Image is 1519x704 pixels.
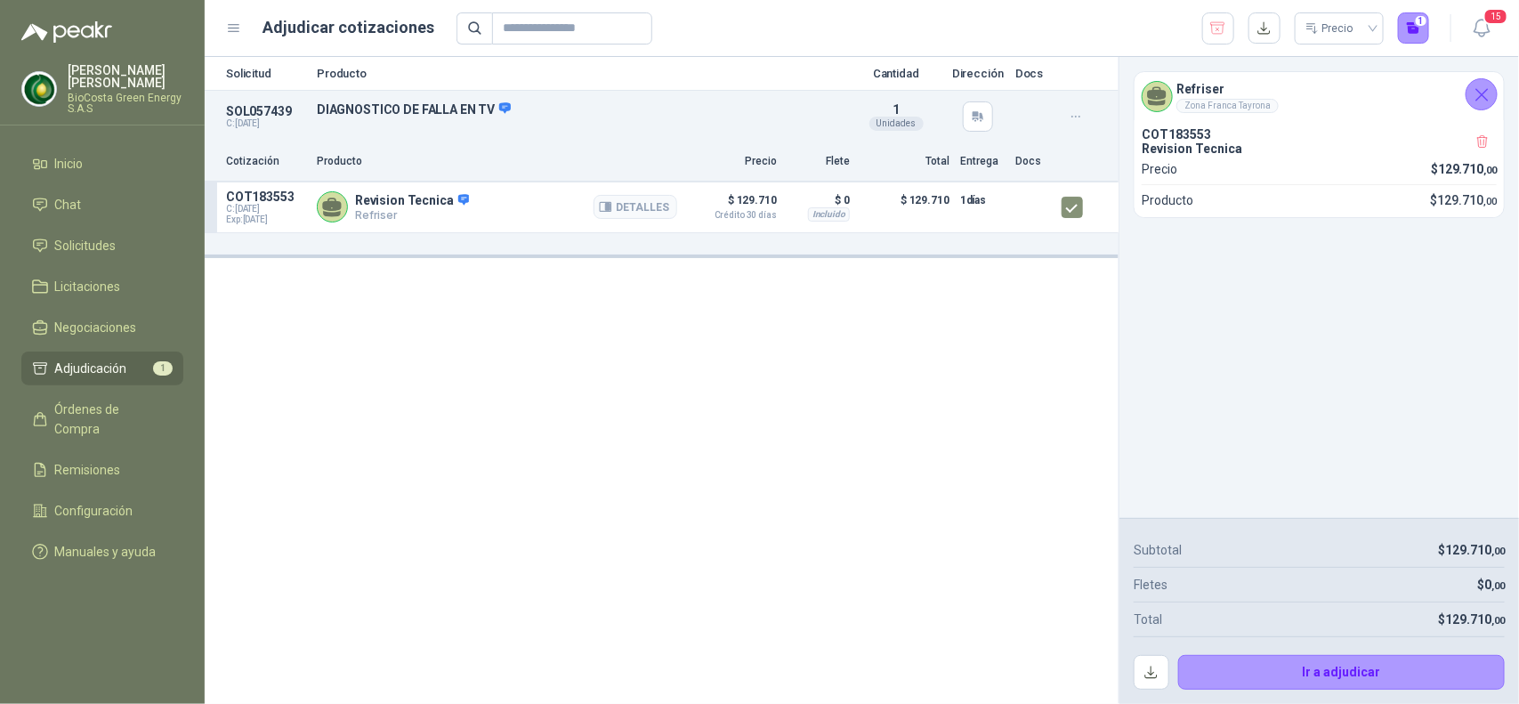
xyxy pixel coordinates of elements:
[55,501,133,521] span: Configuración
[317,68,841,79] p: Producto
[1437,193,1497,207] span: 129.710
[688,190,777,220] p: $ 129.710
[1134,540,1182,560] p: Subtotal
[1483,8,1508,25] span: 15
[1430,190,1497,210] p: $
[1483,196,1497,207] span: ,00
[317,101,841,117] p: DIAGNOSTICO DE FALLA EN TV
[21,147,183,181] a: Inicio
[68,64,183,89] p: [PERSON_NAME] [PERSON_NAME]
[226,118,306,129] p: C: [DATE]
[960,153,1005,170] p: Entrega
[788,153,850,170] p: Flete
[808,207,850,222] div: Incluido
[1134,610,1162,629] p: Total
[1015,153,1051,170] p: Docs
[55,277,121,296] span: Licitaciones
[226,68,306,79] p: Solicitud
[893,102,900,117] span: 1
[1484,578,1505,592] span: 0
[1398,12,1430,45] button: 1
[1176,79,1279,99] h4: Refriser
[355,193,469,209] p: Revision Tecnica
[55,318,137,337] span: Negociaciones
[263,15,435,40] h1: Adjudicar cotizaciones
[1178,655,1506,691] button: Ir a adjudicar
[55,195,82,214] span: Chat
[21,21,112,43] img: Logo peakr
[1135,72,1504,120] div: RefriserZona Franca Tayrona
[1483,165,1497,176] span: ,00
[68,93,183,114] p: BioCosta Green Energy S.A.S
[153,361,173,376] span: 1
[1477,575,1505,595] p: $
[869,117,924,131] div: Unidades
[55,400,166,439] span: Órdenes de Compra
[21,494,183,528] a: Configuración
[960,190,1005,211] p: 1 días
[21,270,183,303] a: Licitaciones
[1142,142,1497,156] p: Revision Tecnica
[55,542,157,562] span: Manuales y ayuda
[226,214,306,225] span: Exp: [DATE]
[22,72,56,106] img: Company Logo
[55,460,121,480] span: Remisiones
[852,68,941,79] p: Cantidad
[226,153,306,170] p: Cotización
[1491,615,1505,627] span: ,00
[355,208,469,222] p: Refriser
[55,154,84,174] span: Inicio
[1491,580,1505,592] span: ,00
[788,190,850,211] p: $ 0
[860,190,949,225] p: $ 129.710
[21,352,183,385] a: Adjudicación1
[1466,12,1498,45] button: 15
[1015,68,1051,79] p: Docs
[1438,162,1497,176] span: 129.710
[688,211,777,220] span: Crédito 30 días
[1438,610,1505,629] p: $
[1176,99,1279,113] div: Zona Franca Tayrona
[21,535,183,569] a: Manuales y ayuda
[21,188,183,222] a: Chat
[21,392,183,446] a: Órdenes de Compra
[55,236,117,255] span: Solicitudes
[21,453,183,487] a: Remisiones
[1432,159,1498,179] p: $
[1142,159,1177,179] p: Precio
[226,204,306,214] span: C: [DATE]
[860,153,949,170] p: Total
[1445,612,1505,627] span: 129.710
[1305,15,1357,42] div: Precio
[1491,546,1505,557] span: ,00
[226,190,306,204] p: COT183553
[21,311,183,344] a: Negociaciones
[1142,127,1497,142] p: COT183553
[226,104,306,118] p: SOL057439
[688,153,777,170] p: Precio
[55,359,127,378] span: Adjudicación
[1445,543,1505,557] span: 129.710
[317,153,677,170] p: Producto
[21,229,183,263] a: Solicitudes
[951,68,1005,79] p: Dirección
[1466,78,1498,110] button: Cerrar
[1438,540,1505,560] p: $
[1142,190,1193,210] p: Producto
[1134,575,1168,595] p: Fletes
